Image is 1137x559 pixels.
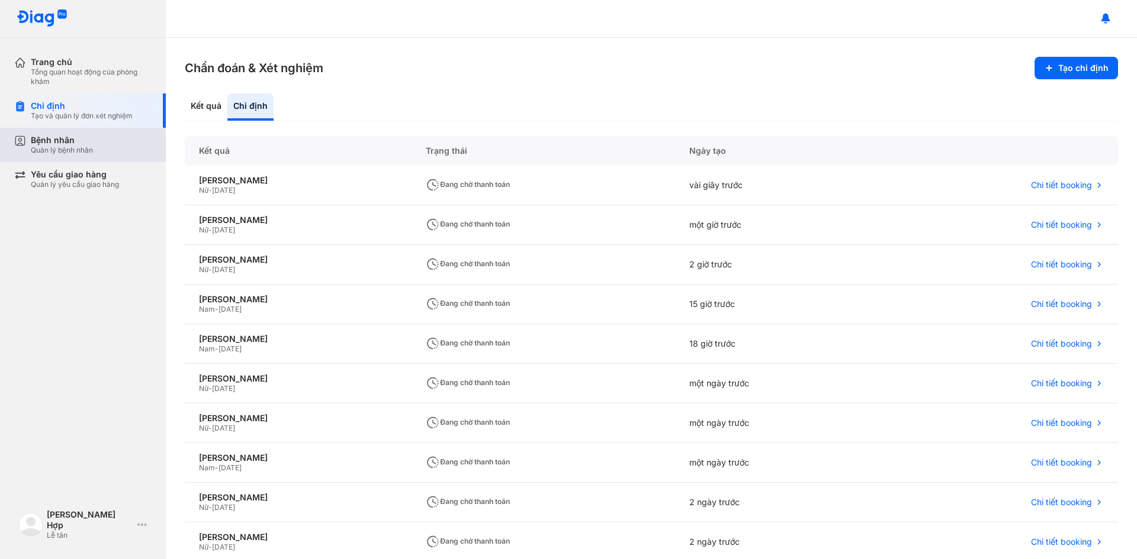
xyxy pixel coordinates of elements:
div: Trạng thái [412,136,675,166]
div: Yêu cầu giao hàng [31,169,119,180]
span: Nữ [199,384,208,393]
span: Nam [199,305,215,314]
span: Chi tiết booking [1031,180,1092,190]
span: Nam [199,463,215,472]
span: [DATE] [212,225,235,234]
div: [PERSON_NAME] [199,334,397,344]
div: vài giây trước [675,166,881,205]
span: Đang chờ thanh toán [426,497,510,506]
div: 15 giờ trước [675,285,881,324]
span: Đang chờ thanh toán [426,338,510,347]
div: Bệnh nhân [31,135,93,146]
div: Kết quả [185,136,412,166]
span: Chi tiết booking [1031,378,1092,389]
div: Tổng quan hoạt động của phòng khám [31,67,152,86]
span: - [215,344,219,353]
span: Nữ [199,186,208,195]
div: một ngày trước [675,364,881,403]
div: [PERSON_NAME] [199,175,397,186]
div: [PERSON_NAME] [199,453,397,463]
span: - [215,463,219,472]
span: Chi tiết booking [1031,457,1092,468]
div: [PERSON_NAME] [199,492,397,503]
div: [PERSON_NAME] [199,413,397,424]
div: một ngày trước [675,443,881,483]
div: 2 ngày trước [675,483,881,522]
span: Chi tiết booking [1031,219,1092,230]
span: Chi tiết booking [1031,418,1092,428]
div: Quản lý yêu cầu giao hàng [31,180,119,189]
span: [DATE] [219,305,242,314]
span: Nữ [199,542,208,551]
span: - [208,542,212,551]
span: - [208,503,212,512]
span: - [208,265,212,274]
div: Trang chủ [31,57,152,67]
img: logo [19,513,43,537]
span: - [215,305,219,314]
div: [PERSON_NAME] [199,294,397,305]
span: Đang chờ thanh toán [426,457,510,466]
div: [PERSON_NAME] [199,215,397,225]
div: 2 giờ trước [675,245,881,285]
button: Tạo chỉ định [1035,57,1118,79]
div: Chỉ định [227,93,274,121]
span: Chi tiết booking [1031,537,1092,547]
span: Nam [199,344,215,353]
span: Đang chờ thanh toán [426,259,510,268]
span: Đang chờ thanh toán [426,299,510,308]
span: Chi tiết booking [1031,259,1092,270]
span: - [208,225,212,234]
span: - [208,186,212,195]
div: Quản lý bệnh nhân [31,146,93,155]
div: Ngày tạo [675,136,881,166]
span: [DATE] [219,344,242,353]
div: Tạo và quản lý đơn xét nghiệm [31,111,133,121]
span: [DATE] [212,424,235,432]
div: Lễ tân [47,531,133,540]
span: [DATE] [212,384,235,393]
span: Đang chờ thanh toán [426,180,510,189]
div: [PERSON_NAME] [199,254,397,265]
span: [DATE] [212,542,235,551]
div: một giờ trước [675,205,881,245]
span: [DATE] [212,503,235,512]
span: Nữ [199,265,208,274]
span: Đang chờ thanh toán [426,537,510,545]
div: 18 giờ trước [675,324,881,364]
span: Chi tiết booking [1031,497,1092,508]
div: [PERSON_NAME] [199,532,397,542]
span: Đang chờ thanh toán [426,219,510,228]
span: Đang chờ thanh toán [426,378,510,387]
img: logo [17,9,68,28]
span: [DATE] [212,186,235,195]
h3: Chẩn đoán & Xét nghiệm [185,60,323,76]
span: - [208,384,212,393]
span: Chi tiết booking [1031,338,1092,349]
div: [PERSON_NAME] Hợp [47,509,133,531]
span: Nữ [199,225,208,234]
span: Nữ [199,503,208,512]
span: Chi tiết booking [1031,299,1092,309]
div: [PERSON_NAME] [199,373,397,384]
span: Đang chờ thanh toán [426,418,510,426]
span: [DATE] [219,463,242,472]
span: Nữ [199,424,208,432]
div: Kết quả [185,93,227,121]
div: một ngày trước [675,403,881,443]
span: [DATE] [212,265,235,274]
div: Chỉ định [31,101,133,111]
span: - [208,424,212,432]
